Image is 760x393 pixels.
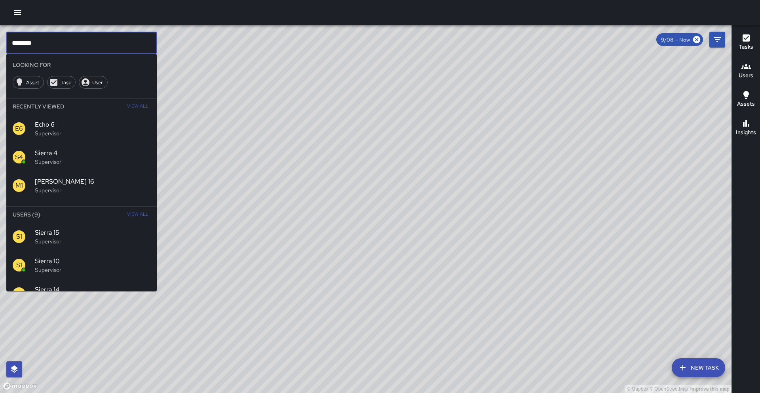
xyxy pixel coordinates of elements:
[22,79,44,86] span: Asset
[13,76,44,89] div: Asset
[6,99,157,114] li: Recently Viewed
[739,71,753,80] h6: Users
[6,171,157,200] div: M1[PERSON_NAME] 16Supervisor
[56,79,75,86] span: Task
[88,79,107,86] span: User
[656,36,695,43] span: 9/08 — Now
[35,177,150,186] span: [PERSON_NAME] 16
[35,120,150,129] span: Echo 6
[6,222,157,251] div: S1Sierra 15Supervisor
[16,289,22,298] p: S1
[127,100,148,113] span: View All
[739,43,753,51] h6: Tasks
[6,279,157,308] div: S1Sierra 14Supervisor
[732,114,760,142] button: Insights
[125,207,150,222] button: View All
[656,33,703,46] div: 9/08 — Now
[16,232,22,241] p: S1
[35,228,150,237] span: Sierra 15
[16,260,22,270] p: S1
[15,124,23,133] p: E6
[709,32,725,47] button: Filters
[15,152,23,162] p: S4
[732,85,760,114] button: Assets
[35,158,150,166] p: Supervisor
[35,129,150,137] p: Supervisor
[79,76,108,89] div: User
[127,208,148,221] span: View All
[35,266,150,274] p: Supervisor
[15,181,23,190] p: M1
[35,148,150,158] span: Sierra 4
[736,128,756,137] h6: Insights
[737,100,755,108] h6: Assets
[732,28,760,57] button: Tasks
[47,76,76,89] div: Task
[6,207,157,222] li: Users (9)
[6,57,157,73] li: Looking For
[125,99,150,114] button: View All
[35,186,150,194] p: Supervisor
[35,285,150,294] span: Sierra 14
[35,256,150,266] span: Sierra 10
[35,237,150,245] p: Supervisor
[6,251,157,279] div: S1Sierra 10Supervisor
[732,57,760,85] button: Users
[672,358,725,377] button: New Task
[6,114,157,143] div: E6Echo 6Supervisor
[6,143,157,171] div: S4Sierra 4Supervisor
